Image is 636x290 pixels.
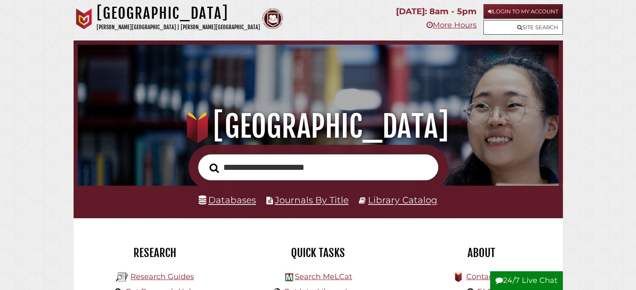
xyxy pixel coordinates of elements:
[285,273,293,281] img: Hekman Library Logo
[116,271,128,283] img: Hekman Library Logo
[368,194,437,205] a: Library Catalog
[130,272,194,281] a: Research Guides
[243,246,393,260] h2: Quick Tasks
[199,194,256,205] a: Databases
[483,4,563,19] a: Login to My Account
[205,161,223,175] button: Search
[396,4,477,19] p: [DATE]: 8am - 5pm
[97,23,260,32] p: [PERSON_NAME][GEOGRAPHIC_DATA] | [PERSON_NAME][GEOGRAPHIC_DATA]
[275,194,349,205] a: Journals By Title
[209,163,219,173] i: Search
[483,20,563,35] a: Site Search
[406,246,557,260] h2: About
[74,8,95,29] img: Calvin University
[294,272,352,281] a: Search MeLCat
[262,8,283,29] img: Calvin Theological Seminary
[466,272,507,281] a: Contact Us
[80,246,230,260] h2: Research
[87,108,549,145] h1: [GEOGRAPHIC_DATA]
[97,4,260,23] h1: [GEOGRAPHIC_DATA]
[427,20,477,30] a: More Hours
